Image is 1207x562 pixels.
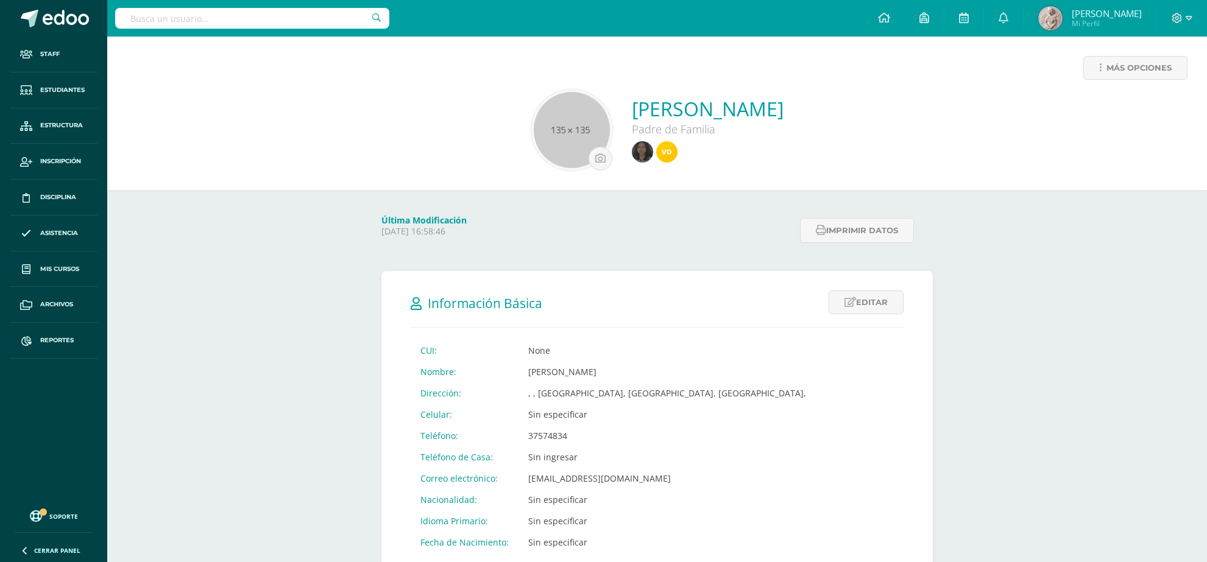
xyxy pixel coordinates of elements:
a: Mis cursos [10,251,97,287]
span: [PERSON_NAME] [1072,7,1142,19]
div: Padre de Familia [632,122,784,136]
span: Cerrar panel [34,546,80,555]
td: Fecha de Nacimiento: [411,532,519,553]
span: Información Básica [428,295,542,312]
td: Sin especificar [519,404,816,425]
a: Archivos [10,287,97,323]
td: None [519,340,816,361]
h4: Última Modificación [381,214,793,226]
a: Estudiantes [10,72,97,108]
a: Editar [829,290,904,314]
td: CUI: [411,340,519,361]
a: Disciplina [10,180,97,216]
td: [EMAIL_ADDRESS][DOMAIN_NAME] [519,468,816,489]
td: Sin especificar [519,532,816,553]
td: , , [GEOGRAPHIC_DATA], [GEOGRAPHIC_DATA], [GEOGRAPHIC_DATA], [519,382,816,404]
span: Inscripción [40,156,81,166]
a: Estructura [10,108,97,144]
td: Sin ingresar [519,446,816,468]
a: Asistencia [10,216,97,251]
span: Staff [40,49,60,59]
span: Estudiantes [40,85,85,95]
a: Reportes [10,323,97,359]
td: Nacionalidad: [411,489,519,510]
button: Imprimir datos [800,218,914,243]
td: Celular: [411,404,519,425]
span: Disciplina [40,192,76,202]
span: Soporte [49,512,78,521]
span: Asistencia [40,228,78,238]
input: Busca un usuario... [115,8,389,29]
td: [PERSON_NAME] [519,361,816,382]
a: [PERSON_NAME] [632,96,784,122]
a: Inscripción [10,144,97,180]
img: 135x135 [534,92,610,168]
td: Nombre: [411,361,519,382]
a: Más opciones [1083,56,1188,80]
a: Staff [10,37,97,72]
span: Estructura [40,121,83,130]
td: Teléfono de Casa: [411,446,519,468]
span: Archivos [40,300,73,309]
td: Sin especificar [519,510,816,532]
td: Sin especificar [519,489,816,510]
img: f661d365ec514d5cac7c47001d321402.png [632,141,653,163]
a: Soporte [15,507,93,524]
span: Mis cursos [40,264,79,274]
span: Mi Perfil [1072,18,1142,29]
img: 0721312b14301b3cebe5de6252ad211a.png [1038,6,1063,30]
span: Más opciones [1106,57,1172,79]
td: Idioma Primario: [411,510,519,532]
td: 37574834 [519,425,816,446]
td: Dirección: [411,382,519,404]
img: 042d024f2b5f1df5efebfaeec475be46.png [656,141,678,163]
td: Teléfono: [411,425,519,446]
span: Reportes [40,335,74,345]
p: [DATE] 16:58:46 [381,226,793,237]
td: Correo electrónico: [411,468,519,489]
